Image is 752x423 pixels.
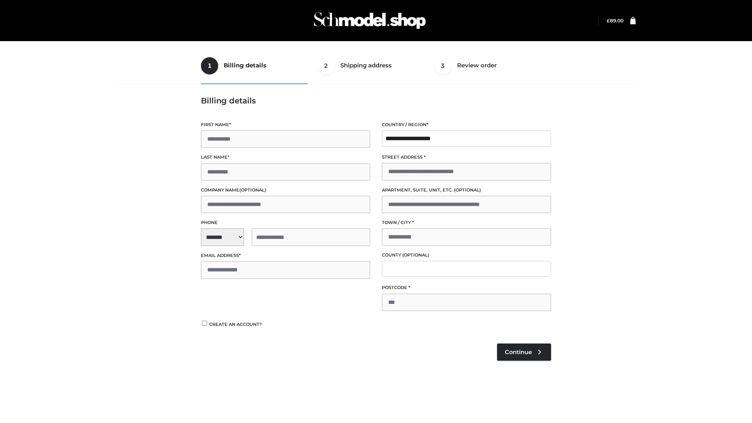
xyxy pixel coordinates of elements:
[209,322,262,327] span: Create an account?
[607,18,624,23] bdi: 89.00
[402,252,429,258] span: (optional)
[505,349,532,356] span: Continue
[239,187,266,193] span: (optional)
[201,121,370,128] label: First name
[607,18,624,23] a: £89.00
[201,219,370,226] label: Phone
[201,154,370,161] label: Last name
[311,5,428,36] img: Schmodel Admin 964
[201,321,208,326] input: Create an account?
[382,251,551,259] label: County
[454,187,481,193] span: (optional)
[382,219,551,226] label: Town / City
[382,186,551,194] label: Apartment, suite, unit, etc.
[382,121,551,128] label: Country / Region
[607,18,610,23] span: £
[201,96,551,105] h3: Billing details
[497,343,551,361] a: Continue
[382,284,551,291] label: Postcode
[201,252,370,259] label: Email address
[201,186,370,194] label: Company name
[382,154,551,161] label: Street address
